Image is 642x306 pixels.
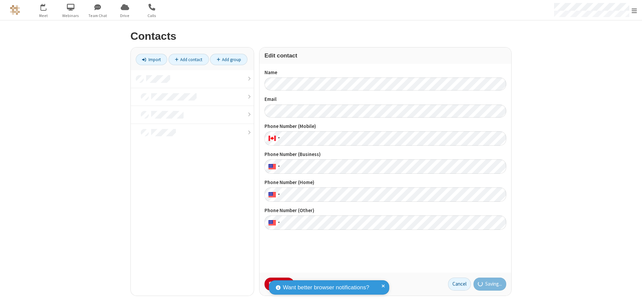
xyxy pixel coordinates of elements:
[264,151,506,158] label: Phone Number (Business)
[139,13,165,19] span: Calls
[31,13,56,19] span: Meet
[485,280,502,288] span: Saving...
[45,4,49,9] div: 5
[473,278,507,291] button: Saving...
[264,131,282,146] div: Canada: + 1
[169,54,209,65] a: Add contact
[136,54,167,65] a: Import
[264,215,282,230] div: United States: + 1
[112,13,137,19] span: Drive
[264,179,506,186] label: Phone Number (Home)
[283,283,369,292] span: Want better browser notifications?
[264,96,506,103] label: Email
[448,278,471,291] button: Cancel
[10,5,20,15] img: QA Selenium DO NOT DELETE OR CHANGE
[85,13,110,19] span: Team Chat
[264,123,506,130] label: Phone Number (Mobile)
[264,52,506,59] h3: Edit contact
[58,13,83,19] span: Webinars
[264,187,282,202] div: United States: + 1
[264,159,282,174] div: United States: + 1
[210,54,247,65] a: Add group
[130,30,512,42] h2: Contacts
[264,69,506,76] label: Name
[264,207,506,214] label: Phone Number (Other)
[264,278,294,291] button: Delete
